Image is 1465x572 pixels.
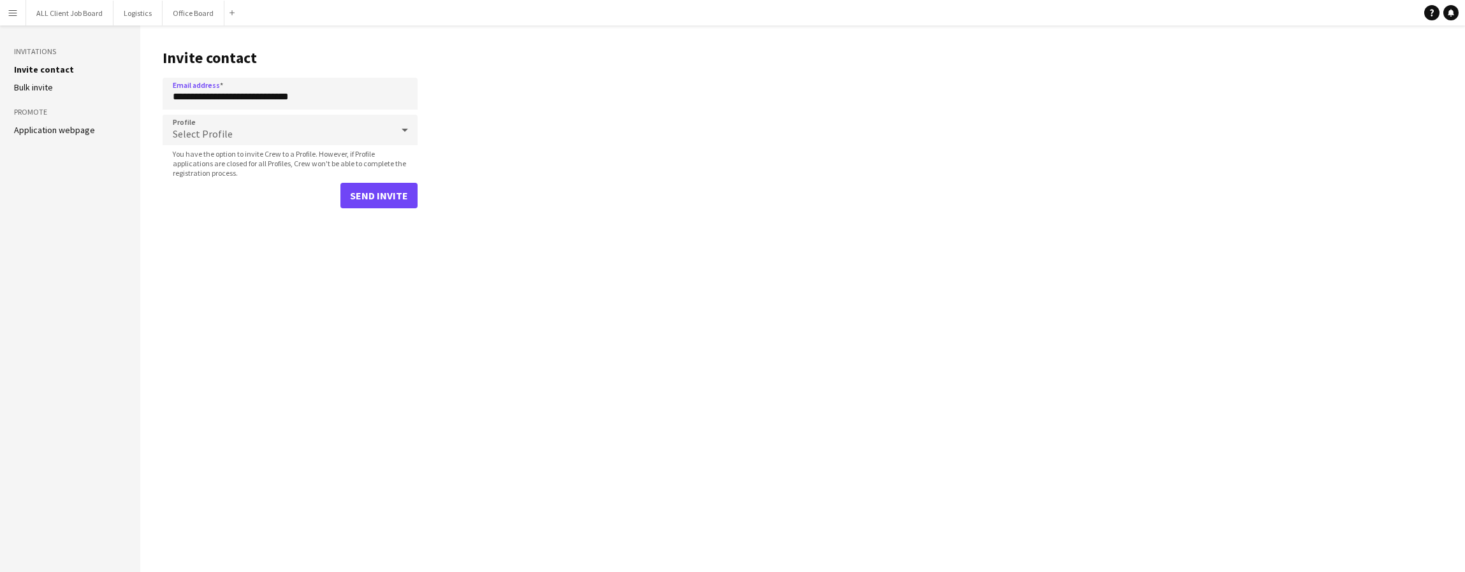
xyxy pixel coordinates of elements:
span: Select Profile [173,127,233,140]
button: ALL Client Job Board [26,1,113,25]
button: Office Board [163,1,224,25]
h1: Invite contact [163,48,418,68]
button: Logistics [113,1,163,25]
a: Bulk invite [14,82,53,93]
a: Application webpage [14,124,95,136]
h3: Invitations [14,46,126,57]
h3: Promote [14,106,126,118]
a: Invite contact [14,64,74,75]
button: Send invite [340,183,418,208]
span: You have the option to invite Crew to a Profile. However, if Profile applications are closed for ... [163,149,418,178]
